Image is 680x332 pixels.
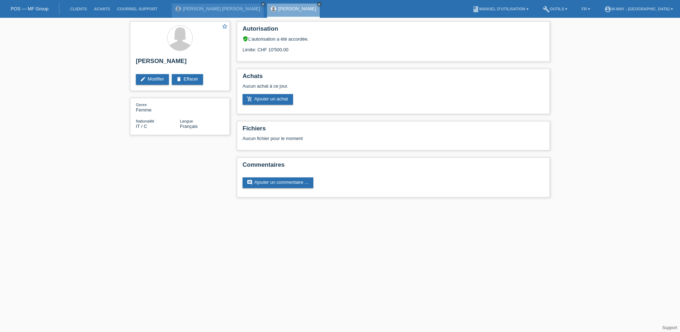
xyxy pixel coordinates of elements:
[662,325,677,330] a: Support
[243,42,544,52] div: Limite: CHF 10'500.00
[67,7,90,11] a: Clients
[183,6,260,11] a: [PERSON_NAME] [PERSON_NAME]
[222,23,228,31] a: star_border
[243,177,313,188] a: commentAjouter un commentaire ...
[176,76,182,82] i: delete
[180,124,198,129] span: Français
[247,96,253,102] i: add_shopping_cart
[222,23,228,30] i: star_border
[247,180,253,185] i: comment
[172,74,203,85] a: deleteEffacer
[278,6,316,11] a: [PERSON_NAME]
[136,74,169,85] a: editModifier
[113,7,161,11] a: Courriel Support
[136,102,180,113] div: Femme
[261,2,265,6] i: close
[318,2,321,6] i: close
[90,7,113,11] a: Achats
[601,7,676,11] a: account_circlem-way - [GEOGRAPHIC_DATA] ▾
[243,25,544,36] h2: Autorisation
[180,119,193,123] span: Langue
[136,124,147,129] span: Italie / C / 17.08.2015
[243,36,248,42] i: verified_user
[243,136,460,141] div: Aucun fichier pour le moment
[243,73,544,83] h2: Achats
[136,58,224,68] h2: [PERSON_NAME]
[243,83,544,94] div: Aucun achat à ce jour.
[261,2,266,7] a: close
[604,6,611,13] i: account_circle
[472,6,479,13] i: book
[243,125,544,136] h2: Fichiers
[140,76,146,82] i: edit
[578,7,594,11] a: FR ▾
[469,7,532,11] a: bookManuel d’utilisation ▾
[136,119,154,123] span: Nationalité
[243,36,544,42] div: L’autorisation a été accordée.
[543,6,550,13] i: build
[539,7,571,11] a: buildOutils ▾
[11,6,48,11] a: POS — MF Group
[136,103,147,107] span: Genre
[243,94,293,105] a: add_shopping_cartAjouter un achat
[317,2,322,7] a: close
[243,161,544,172] h2: Commentaires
